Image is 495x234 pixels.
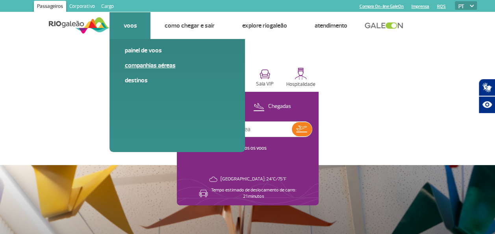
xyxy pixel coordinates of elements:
a: RQS [437,4,446,9]
p: [GEOGRAPHIC_DATA]: 24°C/75°F [221,176,286,182]
a: Compra On-line GaleOn [360,4,404,9]
button: Abrir recursos assistivos. [478,96,495,113]
a: Voos [123,22,137,30]
a: Atendimento [314,22,347,30]
img: vipRoom.svg [260,69,270,79]
a: Imprensa [412,4,429,9]
a: VER TODOS OS VOOS [228,146,267,151]
p: Chegadas [268,103,291,110]
button: Sala VIP [248,64,282,92]
a: Painel de voos [124,46,230,55]
p: Hospitalidade [286,82,315,87]
p: Sala VIP [256,81,274,87]
a: Destinos [124,76,230,85]
a: Passageiros [34,1,66,13]
a: Como chegar e sair [164,22,214,30]
a: Corporativo [66,1,98,13]
a: Companhias Aéreas [124,61,230,70]
a: Cargo [98,1,117,13]
button: VER TODOS OS VOOS [226,145,269,152]
p: Tempo estimado de deslocamento de carro: 21 minutos [211,187,296,200]
img: hospitality.svg [295,67,307,80]
a: Explore RIOgaleão [242,22,287,30]
div: Plugin de acessibilidade da Hand Talk. [478,79,495,113]
button: Hospitalidade [283,64,319,92]
button: Abrir tradutor de língua de sinais. [478,79,495,96]
button: Chegadas [251,102,293,112]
